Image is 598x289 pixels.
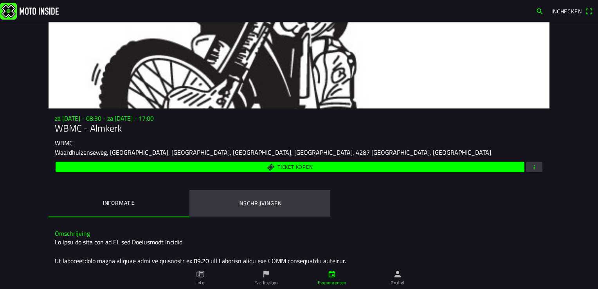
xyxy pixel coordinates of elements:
a: IncheckenQR-scanner [548,4,596,18]
span: Inchecken [551,7,582,15]
ion-text: Waardhuizenseweg, [GEOGRAPHIC_DATA], [GEOGRAPHIC_DATA], [GEOGRAPHIC_DATA], [GEOGRAPHIC_DATA], 428... [55,148,491,157]
ion-text: WBMC [55,138,73,148]
h3: Omschrijving [55,230,543,237]
a: zoeken [532,4,548,18]
ion-label: Evenementen [318,279,346,286]
ion-label: Faciliteiten [254,279,277,286]
h3: za [DATE] - 08:30 - za [DATE] - 17:00 [55,115,543,122]
ion-icon: persoon [393,270,402,278]
ion-label: Informatie [103,199,135,207]
ion-label: Inschrijvingen [238,199,282,208]
ion-icon: kalender [328,270,336,278]
span: Ticket kopen [277,165,313,170]
h1: WBMC - Almkerk [55,123,543,134]
ion-label: Info [196,279,204,286]
ion-icon: vlag [262,270,270,278]
ion-icon: papier [196,270,205,278]
ion-label: Profiel [391,279,405,286]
